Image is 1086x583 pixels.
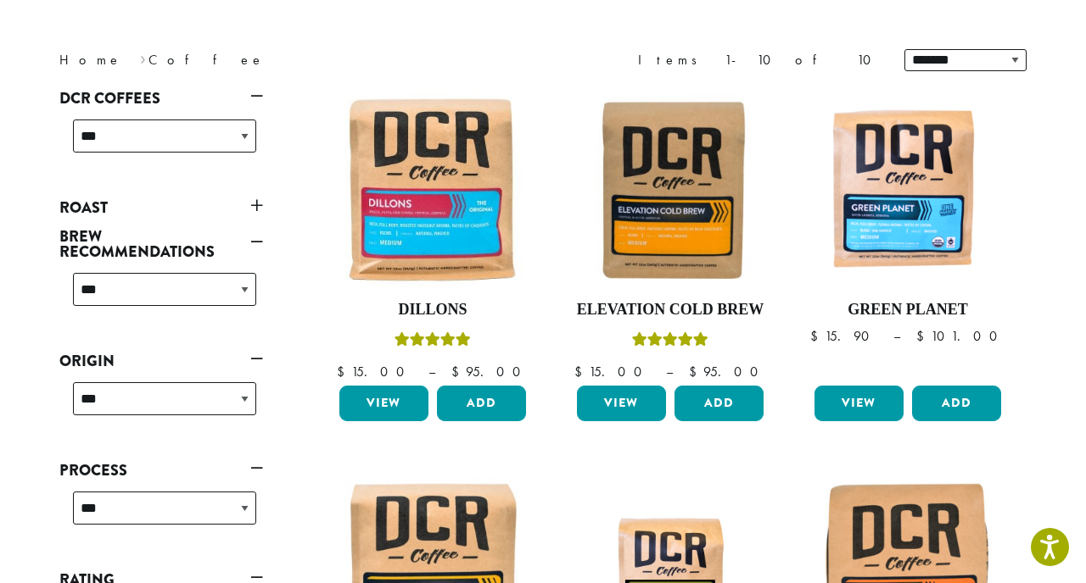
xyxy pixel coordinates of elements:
img: Dillons-12oz-300x300.jpg [335,92,530,287]
span: $ [574,363,589,380]
h4: Dillons [335,301,530,319]
div: Items 1-10 of 10 [638,50,879,70]
img: DCR-Green-Planet-Coffee-Bag-300x300.png [810,92,1005,287]
h4: Green Planet [810,301,1005,319]
a: View [339,386,428,421]
a: Elevation Cold BrewRated 5.00 out of 5 [573,92,768,379]
button: Add [437,386,526,421]
bdi: 15.00 [574,363,650,380]
h4: Elevation Cold Brew [573,301,768,319]
button: Add [675,386,764,421]
a: Green Planet [810,92,1005,379]
span: $ [689,363,703,380]
a: Brew Recommendations [59,222,263,266]
a: DillonsRated 5.00 out of 5 [335,92,530,379]
span: › [140,44,146,70]
bdi: 95.00 [689,363,766,380]
div: DCR Coffees [59,113,263,173]
a: Origin [59,347,263,375]
span: $ [337,363,351,380]
div: Rated 5.00 out of 5 [632,330,708,355]
span: $ [810,327,825,345]
nav: Breadcrumb [59,50,518,70]
bdi: 15.90 [810,327,877,345]
div: Rated 5.00 out of 5 [395,330,471,355]
div: Process [59,485,263,545]
span: $ [916,327,931,345]
a: View [577,386,666,421]
a: Process [59,456,263,485]
span: – [666,363,673,380]
span: – [893,327,900,345]
button: Add [912,386,1001,421]
a: Roast [59,193,263,222]
bdi: 95.00 [451,363,529,380]
div: Brew Recommendations [59,266,263,326]
img: Elevation-Cold-Brew-300x300.jpg [573,92,768,287]
a: View [814,386,904,421]
bdi: 101.00 [916,327,1005,345]
a: Home [59,51,122,69]
span: $ [451,363,466,380]
div: Origin [59,375,263,436]
span: – [428,363,435,380]
a: DCR Coffees [59,84,263,113]
bdi: 15.00 [337,363,412,380]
